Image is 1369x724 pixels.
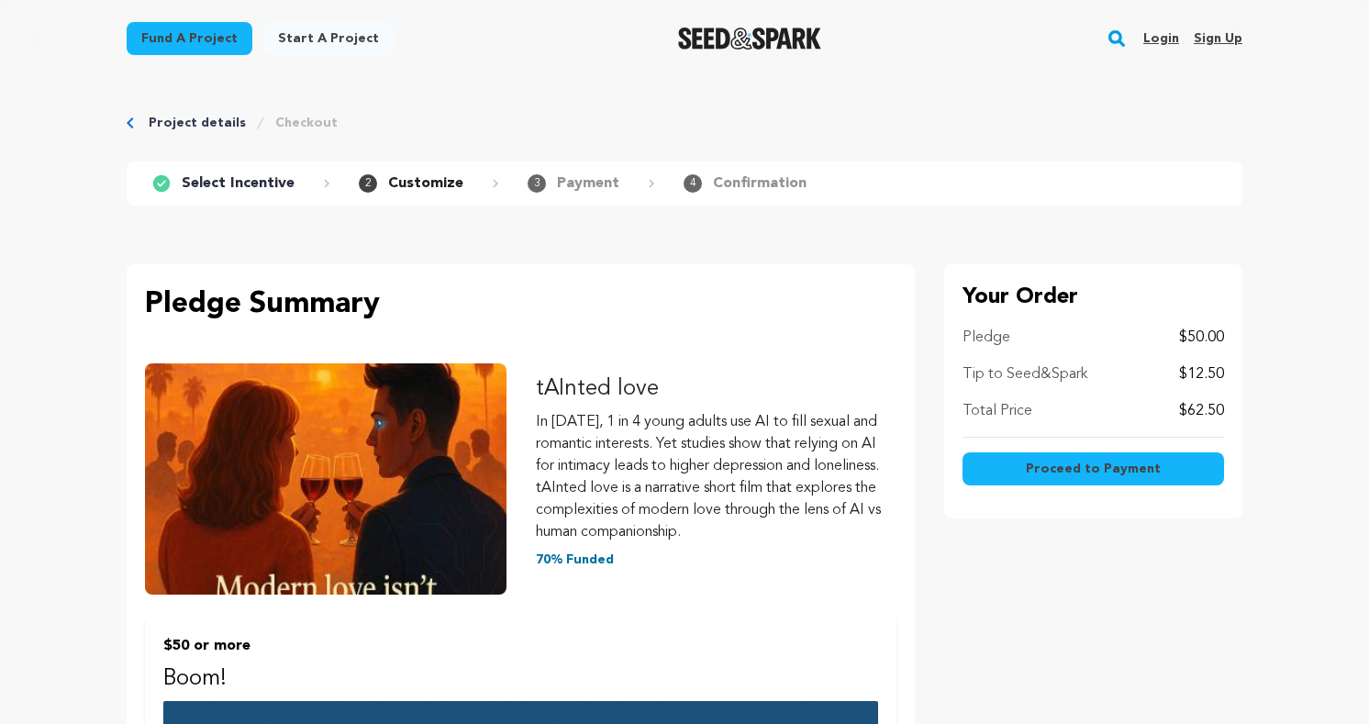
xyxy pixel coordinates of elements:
p: $50 or more [163,635,878,657]
a: Sign up [1194,24,1242,53]
p: Your Order [963,283,1224,312]
p: tAInted love [536,374,897,404]
p: Customize [388,173,463,195]
a: Login [1143,24,1179,53]
p: 70% Funded [536,551,897,569]
p: Payment [557,173,619,195]
button: Proceed to Payment [963,452,1224,485]
span: 3 [528,174,546,193]
p: $50.00 [1179,327,1224,349]
p: Confirmation [713,173,807,195]
div: Breadcrumb [127,114,1242,132]
p: Total Price [963,400,1032,422]
a: Seed&Spark Homepage [678,28,822,50]
a: Fund a project [127,22,252,55]
p: Pledge [963,327,1010,349]
p: $62.50 [1179,400,1224,422]
p: $12.50 [1179,363,1224,385]
span: 2 [359,174,377,193]
p: Pledge Summary [145,283,896,327]
span: Proceed to Payment [1026,460,1161,478]
p: Boom! [163,664,878,694]
span: 4 [684,174,702,193]
p: In [DATE], 1 in 4 young adults use AI to fill sexual and romantic interests. Yet studies show tha... [536,411,897,543]
img: Seed&Spark Logo Dark Mode [678,28,822,50]
a: Checkout [275,114,338,132]
p: Tip to Seed&Spark [963,363,1087,385]
p: Select Incentive [182,173,295,195]
a: Project details [149,114,246,132]
img: tAInted love image [145,363,506,595]
a: Start a project [263,22,394,55]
